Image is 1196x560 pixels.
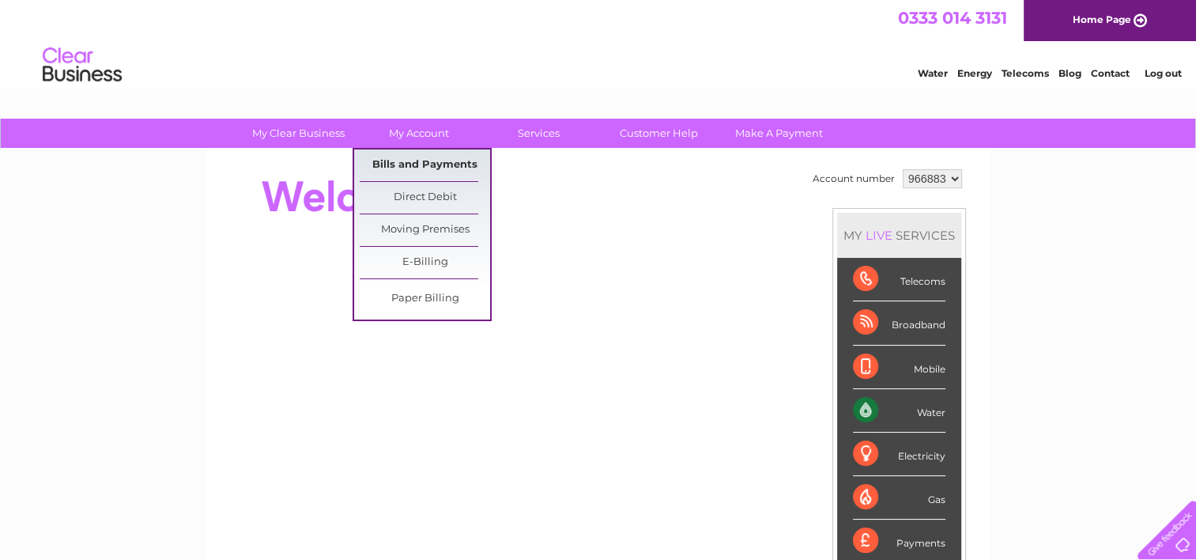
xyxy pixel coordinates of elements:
div: LIVE [862,228,896,243]
div: Electricity [853,433,945,476]
div: Telecoms [853,258,945,301]
div: Mobile [853,346,945,389]
div: MY SERVICES [837,213,961,258]
a: Services [473,119,604,148]
a: Customer Help [594,119,724,148]
a: Telecoms [1002,67,1049,79]
a: Blog [1058,67,1081,79]
a: Energy [957,67,992,79]
a: Bills and Payments [360,149,490,181]
a: Log out [1144,67,1181,79]
div: Clear Business is a trading name of Verastar Limited (registered in [GEOGRAPHIC_DATA] No. 3667643... [225,9,972,77]
div: Water [853,389,945,433]
div: Broadband [853,301,945,345]
a: Contact [1091,67,1130,79]
a: Moving Premises [360,214,490,246]
a: Water [918,67,948,79]
a: Paper Billing [360,283,490,315]
a: Make A Payment [714,119,844,148]
a: My Clear Business [233,119,364,148]
div: Gas [853,476,945,520]
a: 0333 014 3131 [898,8,1007,28]
td: Account number [809,165,899,192]
a: E-Billing [360,247,490,278]
a: Direct Debit [360,182,490,214]
img: logo.png [42,41,123,89]
a: My Account [353,119,484,148]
